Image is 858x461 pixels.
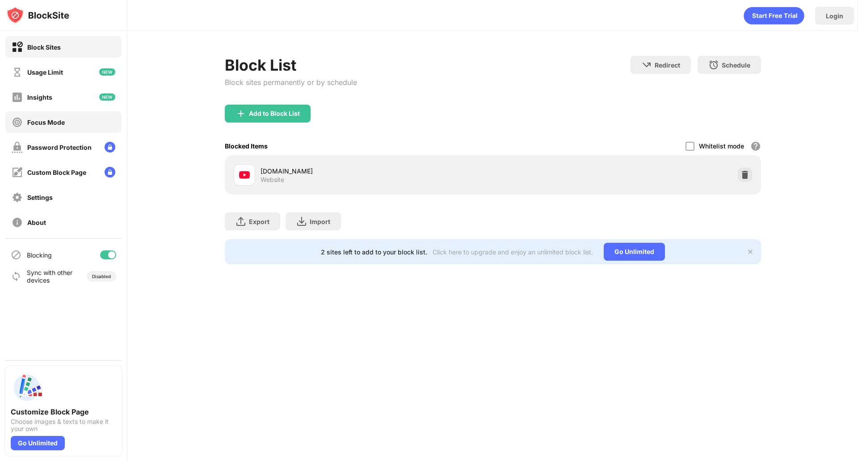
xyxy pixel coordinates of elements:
[27,194,53,201] div: Settings
[655,61,680,69] div: Redirect
[11,271,21,282] img: sync-icon.svg
[11,407,116,416] div: Customize Block Page
[27,93,52,101] div: Insights
[27,219,46,226] div: About
[12,192,23,203] img: settings-off.svg
[12,42,23,53] img: block-on.svg
[12,92,23,103] img: insights-off.svg
[249,218,269,225] div: Export
[27,269,73,284] div: Sync with other devices
[239,169,250,180] img: favicons
[744,7,804,25] div: animation
[27,68,63,76] div: Usage Limit
[92,274,111,279] div: Disabled
[11,436,65,450] div: Go Unlimited
[12,167,23,178] img: customize-block-page-off.svg
[105,142,115,152] img: lock-menu.svg
[433,248,593,256] div: Click here to upgrade and enjoy an unlimited block list.
[261,176,284,184] div: Website
[321,248,427,256] div: 2 sites left to add to your block list.
[99,68,115,76] img: new-icon.svg
[12,67,23,78] img: time-usage-off.svg
[12,142,23,153] img: password-protection-off.svg
[722,61,750,69] div: Schedule
[249,110,300,117] div: Add to Block List
[27,251,52,259] div: Blocking
[699,142,744,150] div: Whitelist mode
[225,142,268,150] div: Blocked Items
[27,43,61,51] div: Block Sites
[11,418,116,432] div: Choose images & texts to make it your own
[11,250,21,260] img: blocking-icon.svg
[11,372,43,404] img: push-custom-page.svg
[6,6,69,24] img: logo-blocksite.svg
[225,78,357,87] div: Block sites permanently or by schedule
[826,12,843,20] div: Login
[12,217,23,228] img: about-off.svg
[99,93,115,101] img: new-icon.svg
[747,248,754,255] img: x-button.svg
[105,167,115,178] img: lock-menu.svg
[310,218,330,225] div: Import
[27,118,65,126] div: Focus Mode
[225,56,357,74] div: Block List
[604,243,665,261] div: Go Unlimited
[27,144,92,151] div: Password Protection
[27,169,86,176] div: Custom Block Page
[261,166,493,176] div: [DOMAIN_NAME]
[12,117,23,128] img: focus-off.svg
